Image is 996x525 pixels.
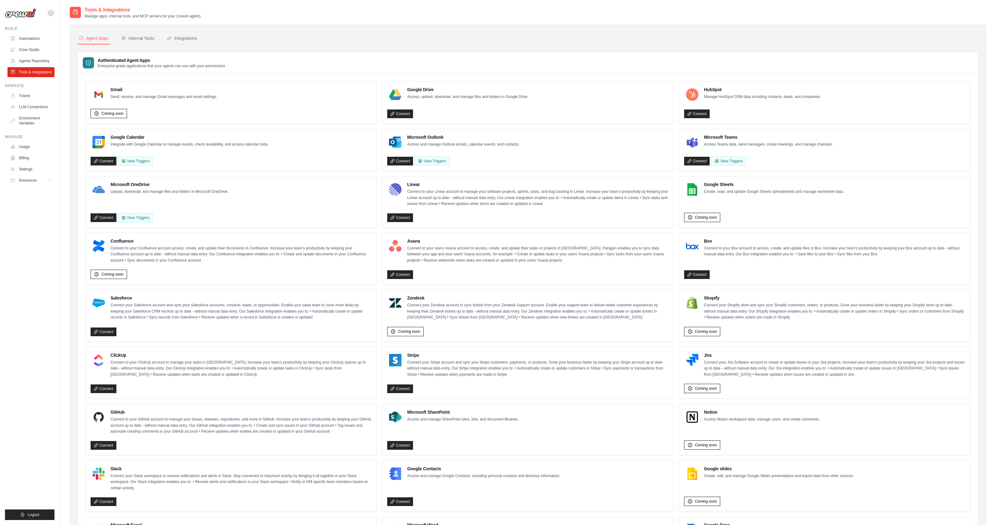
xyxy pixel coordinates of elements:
h4: Gmail [110,86,217,93]
p: Enterprise-grade applications that your agents can use with your permissions [98,63,225,68]
h2: Tools & Integrations [85,6,201,14]
img: Gmail Logo [92,88,105,101]
h4: Shopify [704,295,965,301]
p: Access and manage Google Contacts, including personal contacts and directory information. [407,473,560,479]
h4: ClickUp [110,352,372,358]
a: Connect [387,441,413,450]
a: Tools & Integrations [7,67,54,77]
img: GitHub Logo [92,411,105,423]
a: Settings [7,164,54,174]
h4: Microsoft Teams [704,134,833,140]
a: Crew Studio [7,45,54,55]
div: Agent Apps [79,35,109,41]
p: Send, receive, and manage Gmail messages and email settings. [110,94,217,100]
h4: Jira [704,352,965,358]
a: LLM Connections [7,102,54,112]
img: ClickUp Logo [92,354,105,366]
p: Upload, download, and manage files and folders in Microsoft OneDrive. [110,189,228,195]
img: Microsoft Outlook Logo [389,136,402,148]
a: Connect [684,157,710,165]
p: Connect your Slack workspace to receive notifications and alerts in Slack. Stay connected to impo... [110,473,372,491]
img: Google Calendar Logo [92,136,105,148]
p: Connect to your ClickUp account to manage your tasks in [GEOGRAPHIC_DATA]. Increase your team’s p... [110,360,372,378]
: View Triggers [711,156,746,166]
a: Connect [387,213,413,222]
button: Logout [5,509,54,520]
a: Environment Variables [7,113,54,128]
h4: Microsoft OneDrive [110,181,228,188]
span: Coming soon [695,329,717,334]
a: Connect [387,157,413,165]
h4: Stripe [407,352,668,358]
img: Notion Logo [686,411,698,423]
p: Create, edit, and manage Google Slides presentations and import data from other sources. [704,473,854,479]
h4: Notion [704,409,820,415]
a: Connect [91,328,116,336]
a: Billing [7,153,54,163]
img: Google Drive Logo [389,88,402,101]
img: Logo [5,8,36,18]
: View Triggers [415,156,449,166]
div: Operate [5,83,54,88]
h4: Google Sheets [704,181,844,188]
img: Confluence Logo [92,240,105,252]
div: Integrations [167,35,197,41]
span: Coming soon [695,215,717,220]
div: Manage [5,134,54,139]
img: Microsoft Teams Logo [686,136,698,148]
p: Connect to your GitHub account to manage your issues, releases, repositories, and more in GitHub.... [110,416,372,435]
h4: Google Calendar [110,134,268,140]
h4: Zendesk [407,295,668,301]
h4: Linear [407,181,668,188]
button: Resources [7,175,54,185]
span: Coming soon [101,111,124,116]
img: Asana Logo [389,240,402,252]
h4: Google slides [704,466,854,472]
button: View Triggers [118,156,153,166]
a: Connect [684,270,710,279]
h4: Confluence [110,238,372,244]
span: Coming soon [695,499,717,504]
span: Coming soon [398,329,420,334]
a: Connect [91,384,116,393]
a: Connect [91,497,116,506]
p: Integrate with Google Calendar to manage events, check availability, and access calendar data. [110,142,268,148]
img: Google Sheets Logo [686,183,698,196]
div: Build [5,26,54,31]
p: Access Teams data, send messages, create meetings, and manage channels. [704,142,833,148]
img: Google slides Logo [686,467,698,480]
a: Connect [91,441,116,450]
img: Google Contacts Logo [389,467,402,480]
a: Connect [387,109,413,118]
span: Coming soon [101,272,124,277]
span: Coming soon [695,386,717,391]
h4: GitHub [110,409,372,415]
img: Microsoft OneDrive Logo [92,183,105,196]
h4: Slack [110,466,372,472]
p: Connect your Shopify store and sync your Shopify customers, orders, or products. Grow your busine... [704,302,965,321]
img: HubSpot Logo [686,88,698,101]
button: Internal Tools [120,33,156,44]
p: Access, upload, download, and manage files and folders in Google Drive. [407,94,529,100]
button: Agent Apps [78,33,110,44]
a: Traces [7,91,54,101]
a: Agents Repository [7,56,54,66]
h4: Box [704,238,965,244]
p: Access Notion workspace data, manage users, and create comments. [704,416,820,423]
p: Manage HubSpot CRM data including contacts, deals, and companies. [704,94,821,100]
a: Connect [387,384,413,393]
img: Microsoft SharePoint Logo [389,411,402,423]
p: Connect to your Confluence account access, create, and update their documents in Confluence. Incr... [110,245,372,264]
p: Connect to your users’ Asana account to access, create, and update their tasks or projects in [GE... [407,245,668,264]
h3: Authenticated Agent Apps [98,57,225,63]
img: Box Logo [686,240,698,252]
a: Connect [684,109,710,118]
h4: Google Drive [407,86,529,93]
span: Resources [19,178,37,183]
span: Coming soon [695,443,717,448]
p: Access and manage Outlook emails, calendar events, and contacts. [407,142,519,148]
a: Connect [91,157,116,165]
img: Salesforce Logo [92,297,105,309]
p: Connect to your Box account to access, create, and update files in Box. Increase your team’s prod... [704,245,965,258]
div: Internal Tools [121,35,154,41]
